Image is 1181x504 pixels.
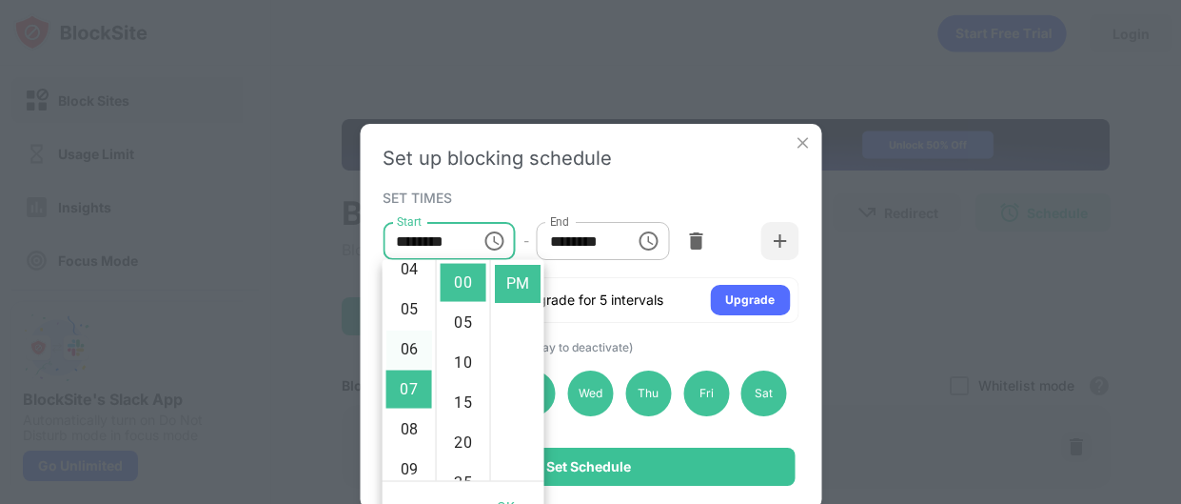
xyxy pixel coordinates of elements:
span: (Click a day to deactivate) [492,340,633,354]
ul: Select meridiem [490,260,544,481]
li: 0 minutes [441,264,486,302]
div: Set Schedule [546,459,631,474]
label: Start [396,213,421,230]
div: Fri [683,371,729,416]
button: Choose time, selected time is 7:00 PM [476,222,514,260]
ul: Select hours [383,260,436,481]
div: Set up blocking schedule [383,147,798,170]
label: End [550,213,570,230]
li: PM [495,265,541,303]
div: Wed [567,371,613,416]
li: 4 hours [386,251,432,289]
li: 8 hours [386,411,432,449]
li: 25 minutes [441,464,486,502]
div: Sat [741,371,787,416]
div: SELECTED DAYS [383,338,794,354]
li: 10 minutes [441,344,486,382]
li: 5 minutes [441,304,486,342]
li: 7 hours [386,371,432,409]
li: 9 hours [386,451,432,489]
div: Thu [625,371,671,416]
li: AM [495,225,541,263]
img: x-button.svg [793,133,812,152]
li: 15 minutes [441,384,486,422]
li: 6 hours [386,331,432,369]
ul: Select minutes [436,260,490,481]
li: 5 hours [386,291,432,329]
li: 20 minutes [441,424,486,462]
div: - [523,231,529,252]
button: Choose time, selected time is 11:55 PM [630,222,668,260]
div: Upgrade [725,291,775,310]
div: SET TIMES [383,190,794,205]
